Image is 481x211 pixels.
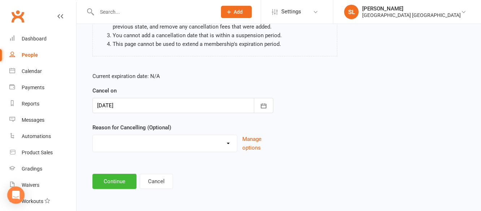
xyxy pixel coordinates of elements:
[113,31,331,40] li: You cannot add a cancellation date that is within a suspension period.
[9,47,76,63] a: People
[22,182,39,188] div: Waivers
[95,7,212,17] input: Search...
[9,7,27,25] a: Clubworx
[9,193,76,210] a: Workouts
[22,133,51,139] div: Automations
[9,31,76,47] a: Dashboard
[362,12,461,18] div: [GEOGRAPHIC_DATA] [GEOGRAPHIC_DATA]
[9,145,76,161] a: Product Sales
[7,186,25,204] div: Open Intercom Messenger
[221,6,252,18] button: Add
[9,112,76,128] a: Messages
[22,150,53,155] div: Product Sales
[9,63,76,79] a: Calendar
[92,72,273,81] p: Current expiration date: N/A
[113,40,331,48] li: This page cannot be used to extend a membership's expiration period.
[9,177,76,193] a: Waivers
[242,135,273,152] button: Manage options
[9,96,76,112] a: Reports
[9,79,76,96] a: Payments
[281,4,301,20] span: Settings
[234,9,243,15] span: Add
[22,52,38,58] div: People
[92,123,171,132] label: Reason for Cancelling (Optional)
[22,85,44,90] div: Payments
[22,68,42,74] div: Calendar
[22,36,47,42] div: Dashboard
[344,5,359,19] div: SL
[9,128,76,145] a: Automations
[22,166,42,172] div: Gradings
[362,5,461,12] div: [PERSON_NAME]
[92,174,136,189] button: Continue
[92,86,117,95] label: Cancel on
[22,117,44,123] div: Messages
[9,161,76,177] a: Gradings
[22,101,39,107] div: Reports
[140,174,173,189] button: Cancel
[22,198,43,204] div: Workouts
